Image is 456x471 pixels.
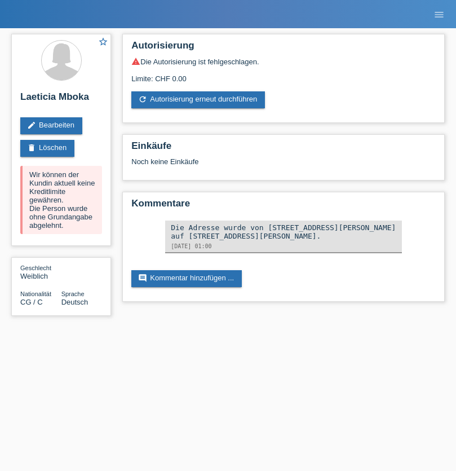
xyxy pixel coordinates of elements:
[131,198,436,215] h2: Kommentare
[98,37,108,47] i: star_border
[20,91,102,108] h2: Laeticia Mboka
[61,290,85,297] span: Sprache
[131,91,265,108] a: refreshAutorisierung erneut durchführen
[171,223,396,240] div: Die Adresse wurde von [STREET_ADDRESS][PERSON_NAME] auf [STREET_ADDRESS][PERSON_NAME].
[20,263,61,280] div: Weiblich
[171,243,396,249] div: [DATE] 01:00
[131,57,140,66] i: warning
[98,37,108,49] a: star_border
[433,9,445,20] i: menu
[131,270,242,287] a: commentKommentar hinzufügen ...
[20,265,51,271] span: Geschlecht
[27,143,36,152] i: delete
[138,95,147,104] i: refresh
[131,66,436,83] div: Limite: CHF 0.00
[131,40,436,57] h2: Autorisierung
[428,11,450,17] a: menu
[131,157,436,174] div: Noch keine Einkäufe
[20,166,102,234] div: Wir können der Kundin aktuell keine Kreditlimite gewähren. Die Person wurde ohne Grundangabe abge...
[20,140,74,157] a: deleteLöschen
[20,117,82,134] a: editBearbeiten
[27,121,36,130] i: edit
[20,290,51,297] span: Nationalität
[20,298,43,306] span: Kongo / C / 29.12.1984
[131,57,436,66] div: Die Autorisierung ist fehlgeschlagen.
[138,274,147,283] i: comment
[131,140,436,157] h2: Einkäufe
[61,298,88,306] span: Deutsch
